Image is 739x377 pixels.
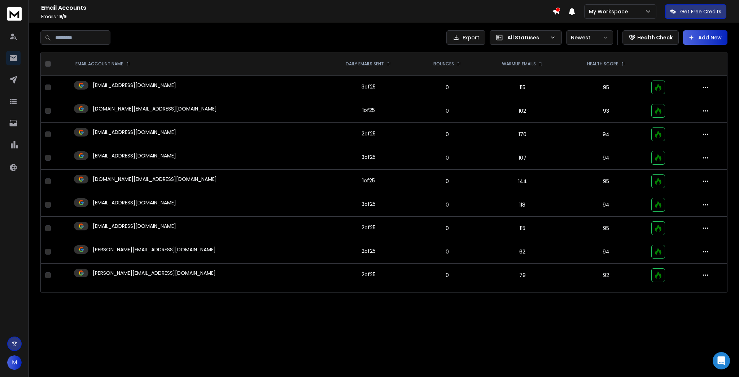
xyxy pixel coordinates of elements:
[480,146,566,170] td: 107
[7,355,22,370] button: M
[93,269,216,277] p: [PERSON_NAME][EMAIL_ADDRESS][DOMAIN_NAME]
[346,61,384,67] p: DAILY EMAILS SENT
[480,217,566,240] td: 115
[93,129,176,136] p: [EMAIL_ADDRESS][DOMAIN_NAME]
[362,83,376,90] div: 3 of 25
[713,352,730,369] div: Open Intercom Messenger
[637,34,673,41] p: Health Check
[480,240,566,264] td: 62
[480,76,566,99] td: 115
[420,154,475,161] p: 0
[420,178,475,185] p: 0
[565,146,647,170] td: 94
[93,105,217,112] p: [DOMAIN_NAME][EMAIL_ADDRESS][DOMAIN_NAME]
[480,264,566,287] td: 79
[420,84,475,91] p: 0
[480,99,566,123] td: 102
[566,30,613,45] button: Newest
[680,8,721,15] p: Get Free Credits
[93,222,176,230] p: [EMAIL_ADDRESS][DOMAIN_NAME]
[93,152,176,159] p: [EMAIL_ADDRESS][DOMAIN_NAME]
[420,131,475,138] p: 0
[480,193,566,217] td: 118
[93,246,216,253] p: [PERSON_NAME][EMAIL_ADDRESS][DOMAIN_NAME]
[362,247,376,255] div: 2 of 25
[565,99,647,123] td: 93
[362,153,376,161] div: 3 of 25
[565,240,647,264] td: 94
[565,217,647,240] td: 95
[362,200,376,208] div: 3 of 25
[362,224,376,231] div: 2 of 25
[480,170,566,193] td: 144
[565,76,647,99] td: 95
[565,264,647,287] td: 92
[93,199,176,206] p: [EMAIL_ADDRESS][DOMAIN_NAME]
[622,30,679,45] button: Health Check
[93,82,176,89] p: [EMAIL_ADDRESS][DOMAIN_NAME]
[420,248,475,255] p: 0
[41,14,552,19] p: Emails :
[565,193,647,217] td: 94
[420,272,475,279] p: 0
[59,13,67,19] span: 9 / 9
[683,30,727,45] button: Add New
[446,30,485,45] button: Export
[420,107,475,114] p: 0
[362,107,375,114] div: 1 of 25
[589,8,631,15] p: My Workspace
[362,130,376,137] div: 2 of 25
[420,201,475,208] p: 0
[480,123,566,146] td: 170
[433,61,454,67] p: BOUNCES
[502,61,536,67] p: WARMUP EMAILS
[93,175,217,183] p: [DOMAIN_NAME][EMAIL_ADDRESS][DOMAIN_NAME]
[565,123,647,146] td: 94
[587,61,618,67] p: HEALTH SCORE
[362,177,375,184] div: 1 of 25
[565,170,647,193] td: 95
[41,4,552,12] h1: Email Accounts
[7,7,22,21] img: logo
[420,225,475,232] p: 0
[507,34,547,41] p: All Statuses
[75,61,130,67] div: EMAIL ACCOUNT NAME
[665,4,726,19] button: Get Free Credits
[362,271,376,278] div: 2 of 25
